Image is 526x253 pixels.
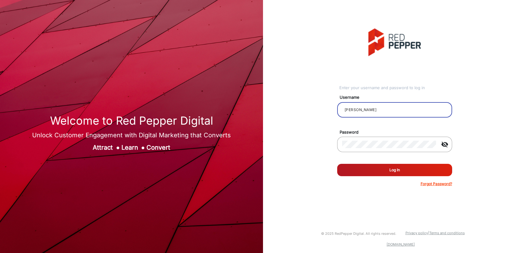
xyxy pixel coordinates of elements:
mat-label: Password [335,129,459,135]
div: Enter your username and password to log in [339,85,452,91]
span: ● [141,144,145,151]
mat-label: Username [335,94,459,101]
small: © 2025 RedPepper Digital. All rights reserved. [321,231,396,236]
div: Attract Learn Convert [32,143,231,152]
h1: Welcome to Red Pepper Digital [32,114,231,127]
a: [DOMAIN_NAME] [387,242,415,247]
div: Unlock Customer Engagement with Digital Marketing that Converts [32,131,231,140]
p: Forgot Password? [421,181,452,187]
a: | [428,231,429,235]
img: vmg-logo [368,28,421,56]
mat-icon: visibility_off [437,141,452,148]
button: Log In [337,164,452,176]
input: Your username [342,106,447,114]
span: ● [116,144,120,151]
a: Privacy policy [405,231,428,235]
a: Terms and conditions [429,231,465,235]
